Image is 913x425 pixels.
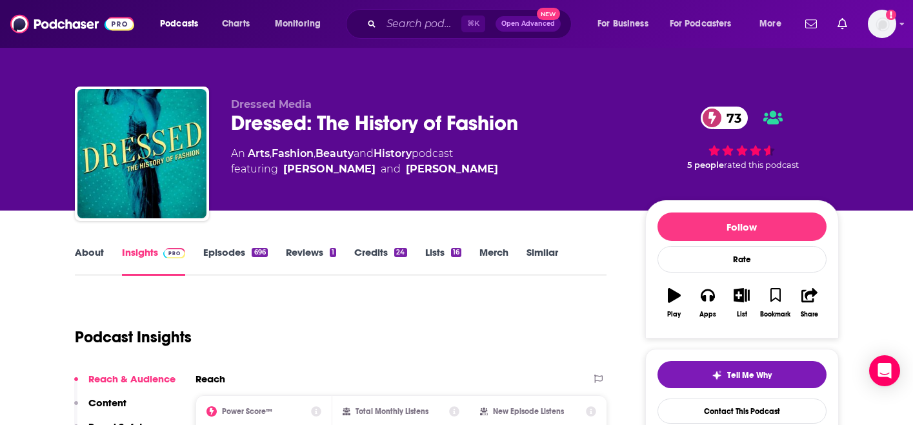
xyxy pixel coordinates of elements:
a: Show notifications dropdown [800,13,822,35]
span: New [537,8,560,20]
div: 16 [451,248,461,257]
span: Dressed Media [231,98,312,110]
img: User Profile [868,10,896,38]
a: Similar [527,246,558,276]
button: Play [657,280,691,326]
button: List [725,280,758,326]
a: Charts [214,14,257,34]
a: Beauty [316,147,354,160]
div: List [737,311,747,318]
img: tell me why sparkle [712,370,722,380]
a: Merch [479,246,508,276]
button: open menu [750,14,798,34]
span: 73 [714,107,748,129]
div: Open Intercom Messenger [869,355,900,386]
button: open menu [588,14,665,34]
button: Reach & Audience [74,373,176,397]
span: featuring [231,161,498,177]
div: 1 [330,248,336,257]
div: Search podcasts, credits, & more... [358,9,584,39]
a: History [374,147,412,160]
button: Show profile menu [868,10,896,38]
a: Credits24 [354,246,406,276]
div: 696 [252,248,267,257]
h2: Power Score™ [222,407,272,416]
button: Content [74,397,126,420]
span: and [354,147,374,160]
button: open menu [151,14,215,34]
button: Bookmark [759,280,792,326]
div: Bookmark [760,311,790,318]
button: Share [792,280,826,326]
span: and [381,161,401,177]
a: About [75,246,104,276]
a: Cassidy Zachary [283,161,376,177]
a: Arts [248,147,270,160]
div: Share [801,311,818,318]
a: Reviews1 [286,246,336,276]
button: Apps [691,280,725,326]
span: For Business [597,15,648,33]
span: , [270,147,272,160]
div: 73 5 peoplerated this podcast [645,98,839,178]
img: Dressed: The History of Fashion [77,89,206,218]
a: April Calahan [406,161,498,177]
button: Follow [657,212,827,241]
button: tell me why sparkleTell Me Why [657,361,827,388]
h2: New Episode Listens [493,407,564,416]
span: , [314,147,316,160]
a: 73 [701,107,748,129]
button: Open AdvancedNew [496,16,561,32]
p: Reach & Audience [88,373,176,385]
a: Fashion [272,147,314,160]
a: Show notifications dropdown [832,13,852,35]
img: Podchaser Pro [163,248,186,258]
h1: Podcast Insights [75,327,192,347]
span: Charts [222,15,250,33]
button: open menu [661,14,750,34]
p: Content [88,397,126,409]
input: Search podcasts, credits, & more... [381,14,461,34]
div: An podcast [231,146,498,177]
span: Logged in as ocharlson [868,10,896,38]
div: Apps [699,311,716,318]
a: Lists16 [425,246,461,276]
img: Podchaser - Follow, Share and Rate Podcasts [10,12,134,36]
span: More [759,15,781,33]
span: ⌘ K [461,16,485,32]
span: Monitoring [275,15,321,33]
span: Podcasts [160,15,198,33]
span: Tell Me Why [727,370,772,380]
a: Episodes696 [203,246,267,276]
div: Play [667,311,681,318]
h2: Total Monthly Listens [356,407,428,416]
span: 5 people [687,160,724,170]
span: rated this podcast [724,160,799,170]
svg: Add a profile image [886,10,896,20]
h2: Reach [196,373,225,385]
span: Open Advanced [501,21,555,27]
div: 24 [394,248,406,257]
div: Rate [657,246,827,273]
span: For Podcasters [670,15,732,33]
button: open menu [266,14,337,34]
a: Contact This Podcast [657,399,827,424]
a: InsightsPodchaser Pro [122,246,186,276]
